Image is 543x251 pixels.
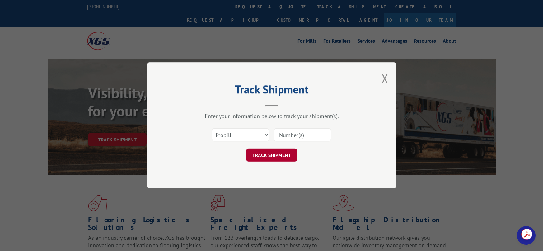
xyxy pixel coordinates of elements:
button: Close modal [382,70,388,87]
div: Enter your information below to track your shipment(s). [178,113,365,120]
h2: Track Shipment [178,85,365,97]
a: Open chat [517,226,536,245]
input: Number(s) [274,129,331,142]
button: TRACK SHIPMENT [246,149,297,162]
